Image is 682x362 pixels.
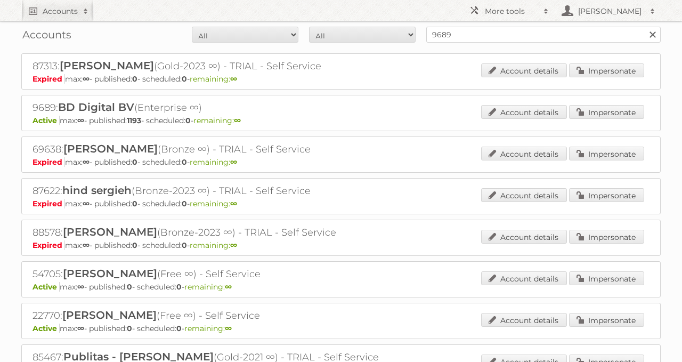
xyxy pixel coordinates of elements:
strong: 0 [132,199,137,208]
a: Impersonate [569,230,644,244]
span: Expired [33,157,65,167]
strong: ∞ [77,324,84,333]
h2: [PERSON_NAME] [575,6,645,17]
h2: 87622: (Bronze-2023 ∞) - TRIAL - Self Service [33,184,405,198]
a: Impersonate [569,313,644,327]
strong: 0 [182,199,187,208]
strong: ∞ [83,199,90,208]
span: [PERSON_NAME] [60,59,154,72]
h2: 69638: (Bronze ∞) - TRIAL - Self Service [33,142,405,156]
span: [PERSON_NAME] [63,267,157,280]
strong: 0 [182,240,187,250]
p: max: - published: - scheduled: - [33,74,649,84]
h2: 22770: (Free ∞) - Self Service [33,309,405,323]
h2: More tools [485,6,538,17]
h2: 87313: (Gold-2023 ∞) - TRIAL - Self Service [33,59,405,73]
span: [PERSON_NAME] [63,142,158,155]
span: Expired [33,199,65,208]
a: Account details [481,188,567,202]
span: remaining: [190,157,237,167]
strong: ∞ [230,74,237,84]
strong: ∞ [225,324,232,333]
strong: ∞ [83,74,90,84]
span: remaining: [190,74,237,84]
p: max: - published: - scheduled: - [33,324,649,333]
h2: 54705: (Free ∞) - Self Service [33,267,405,281]
span: hind sergieh [62,184,132,197]
strong: 0 [127,324,132,333]
h2: 9689: (Enterprise ∞) [33,101,405,115]
strong: ∞ [83,157,90,167]
span: [PERSON_NAME] [63,226,157,238]
strong: ∞ [230,240,237,250]
strong: 0 [132,240,137,250]
strong: ∞ [225,282,232,292]
strong: ∞ [77,116,84,125]
span: Active [33,116,60,125]
strong: 0 [127,282,132,292]
span: Expired [33,240,65,250]
span: remaining: [184,324,232,333]
p: max: - published: - scheduled: - [33,116,649,125]
strong: 0 [176,324,182,333]
strong: ∞ [77,282,84,292]
strong: ∞ [230,157,237,167]
strong: 0 [182,157,187,167]
a: Impersonate [569,271,644,285]
a: Impersonate [569,147,644,160]
strong: 0 [132,74,137,84]
span: BD Digital BV [58,101,134,114]
span: Active [33,324,60,333]
p: max: - published: - scheduled: - [33,199,649,208]
span: [PERSON_NAME] [62,309,157,321]
a: Impersonate [569,63,644,77]
strong: ∞ [234,116,241,125]
strong: 0 [132,157,137,167]
p: max: - published: - scheduled: - [33,240,649,250]
strong: 0 [176,282,182,292]
strong: ∞ [230,199,237,208]
a: Impersonate [569,105,644,119]
strong: 0 [182,74,187,84]
span: remaining: [193,116,241,125]
strong: 0 [185,116,191,125]
h2: 88578: (Bronze-2023 ∞) - TRIAL - Self Service [33,226,405,239]
p: max: - published: - scheduled: - [33,157,649,167]
span: remaining: [184,282,232,292]
span: Active [33,282,60,292]
strong: 1193 [127,116,141,125]
span: remaining: [190,199,237,208]
a: Impersonate [569,188,644,202]
a: Account details [481,313,567,327]
a: Account details [481,147,567,160]
a: Account details [481,105,567,119]
strong: ∞ [83,240,90,250]
span: remaining: [190,240,237,250]
span: Expired [33,74,65,84]
h2: Accounts [43,6,78,17]
p: max: - published: - scheduled: - [33,282,649,292]
a: Account details [481,63,567,77]
a: Account details [481,271,567,285]
a: Account details [481,230,567,244]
